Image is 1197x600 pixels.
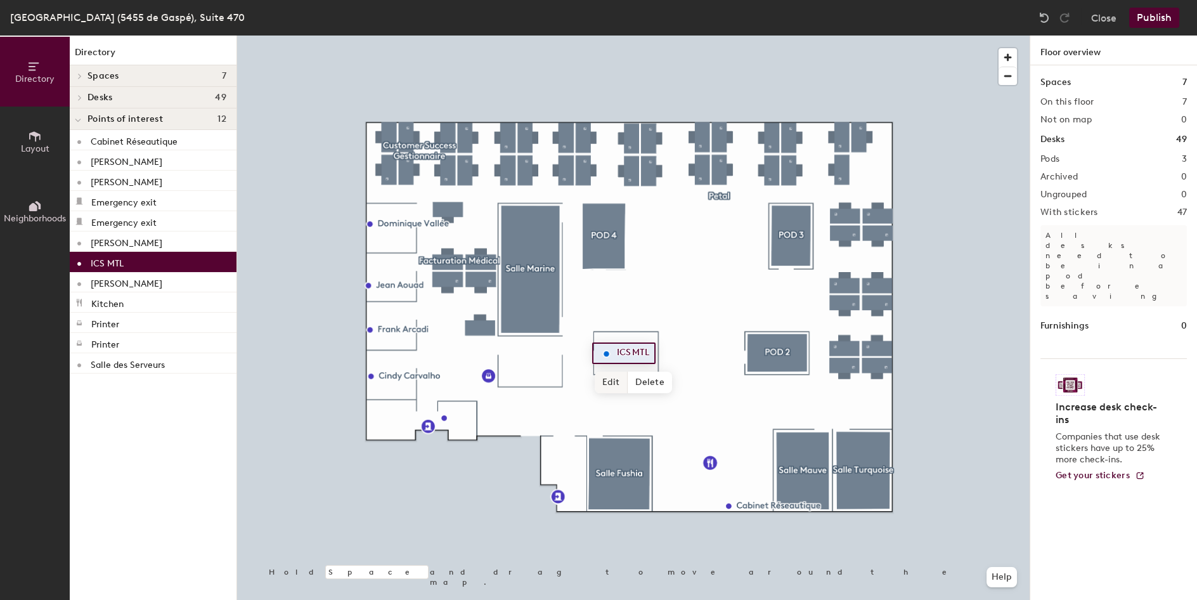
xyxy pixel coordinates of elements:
[1181,115,1187,125] h2: 0
[222,71,226,81] span: 7
[91,275,162,289] p: [PERSON_NAME]
[91,356,165,370] p: Salle des Serveurs
[1177,207,1187,218] h2: 47
[217,114,226,124] span: 12
[91,214,157,228] p: Emergency exit
[91,173,162,188] p: [PERSON_NAME]
[21,143,49,154] span: Layout
[1182,154,1187,164] h2: 3
[1056,471,1145,481] a: Get your stickers
[1040,97,1094,107] h2: On this floor
[91,234,162,249] p: [PERSON_NAME]
[91,193,157,208] p: Emergency exit
[1129,8,1179,28] button: Publish
[1040,115,1092,125] h2: Not on map
[87,114,163,124] span: Points of interest
[1056,374,1085,396] img: Sticker logo
[4,213,66,224] span: Neighborhoods
[91,295,124,310] p: Kitchen
[91,315,119,330] p: Printer
[91,153,162,167] p: [PERSON_NAME]
[1040,172,1078,182] h2: Archived
[1030,36,1197,65] h1: Floor overview
[215,93,226,103] span: 49
[1091,8,1116,28] button: Close
[1038,11,1051,24] img: Undo
[15,74,55,84] span: Directory
[1056,401,1164,426] h4: Increase desk check-ins
[1040,190,1087,200] h2: Ungrouped
[1040,154,1059,164] h2: Pods
[1176,133,1187,147] h1: 49
[628,372,672,393] span: Delete
[87,93,112,103] span: Desks
[1040,225,1187,306] p: All desks need to be in a pod before saving
[87,71,119,81] span: Spaces
[10,10,245,25] div: [GEOGRAPHIC_DATA] (5455 de Gaspé), Suite 470
[1181,172,1187,182] h2: 0
[1181,319,1187,333] h1: 0
[91,133,178,147] p: Cabinet Réseautique
[1040,207,1098,218] h2: With stickers
[1181,190,1187,200] h2: 0
[1040,133,1064,147] h1: Desks
[1040,319,1089,333] h1: Furnishings
[70,46,236,65] h1: Directory
[987,567,1017,587] button: Help
[595,372,628,393] span: Edit
[1058,11,1071,24] img: Redo
[91,336,119,350] p: Printer
[1056,470,1130,481] span: Get your stickers
[1182,97,1187,107] h2: 7
[1182,75,1187,89] h1: 7
[1056,431,1164,466] p: Companies that use desk stickers have up to 25% more check-ins.
[1040,75,1071,89] h1: Spaces
[91,254,124,269] p: ICS MTL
